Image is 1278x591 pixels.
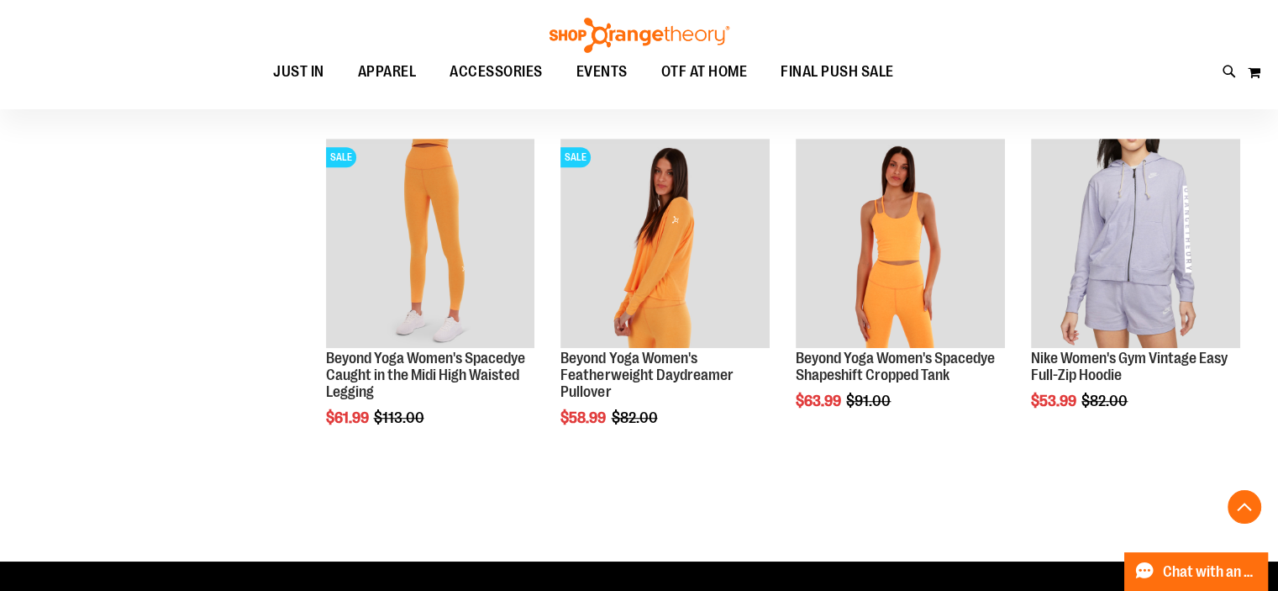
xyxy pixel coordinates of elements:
[781,53,894,91] span: FINAL PUSH SALE
[560,409,608,426] span: $58.99
[326,350,525,400] a: Beyond Yoga Women's Spacedye Caught in the Midi High Waisted Legging
[547,18,732,53] img: Shop Orangetheory
[256,53,341,92] a: JUST IN
[796,139,1005,351] a: Product image for Beyond Yoga Womens Spacedye Shapeshift Cropped Tank
[1163,564,1258,580] span: Chat with an Expert
[433,53,560,92] a: ACCESSORIES
[318,130,544,468] div: product
[661,53,748,91] span: OTF AT HOME
[611,409,660,426] span: $82.00
[787,130,1013,451] div: product
[764,53,911,91] a: FINAL PUSH SALE
[374,409,427,426] span: $113.00
[1124,552,1269,591] button: Chat with an Expert
[1031,139,1240,348] img: Product image for Nike Gym Vintage Easy Full Zip Hoodie
[326,147,356,167] span: SALE
[560,147,591,167] span: SALE
[552,130,778,468] div: product
[358,53,417,91] span: APPAREL
[644,53,765,92] a: OTF AT HOME
[1081,393,1130,409] span: $82.00
[326,139,535,351] a: Product image for Beyond Yoga Womens Spacedye Caught in the Midi High Waisted LeggingSALE
[1031,393,1079,409] span: $53.99
[1031,350,1228,383] a: Nike Women's Gym Vintage Easy Full-Zip Hoodie
[450,53,543,91] span: ACCESSORIES
[560,139,770,351] a: Product image for Beyond Yoga Womens Featherweight Daydreamer PulloverSALE
[576,53,628,91] span: EVENTS
[341,53,434,92] a: APPAREL
[560,139,770,348] img: Product image for Beyond Yoga Womens Featherweight Daydreamer Pullover
[326,409,371,426] span: $61.99
[1023,130,1249,451] div: product
[796,393,844,409] span: $63.99
[326,139,535,348] img: Product image for Beyond Yoga Womens Spacedye Caught in the Midi High Waisted Legging
[1228,490,1261,524] button: Back To Top
[796,139,1005,348] img: Product image for Beyond Yoga Womens Spacedye Shapeshift Cropped Tank
[273,53,324,91] span: JUST IN
[1031,139,1240,351] a: Product image for Nike Gym Vintage Easy Full Zip Hoodie
[560,53,644,92] a: EVENTS
[560,350,733,400] a: Beyond Yoga Women's Featherweight Daydreamer Pullover
[846,393,893,409] span: $91.00
[796,350,995,383] a: Beyond Yoga Women's Spacedye Shapeshift Cropped Tank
